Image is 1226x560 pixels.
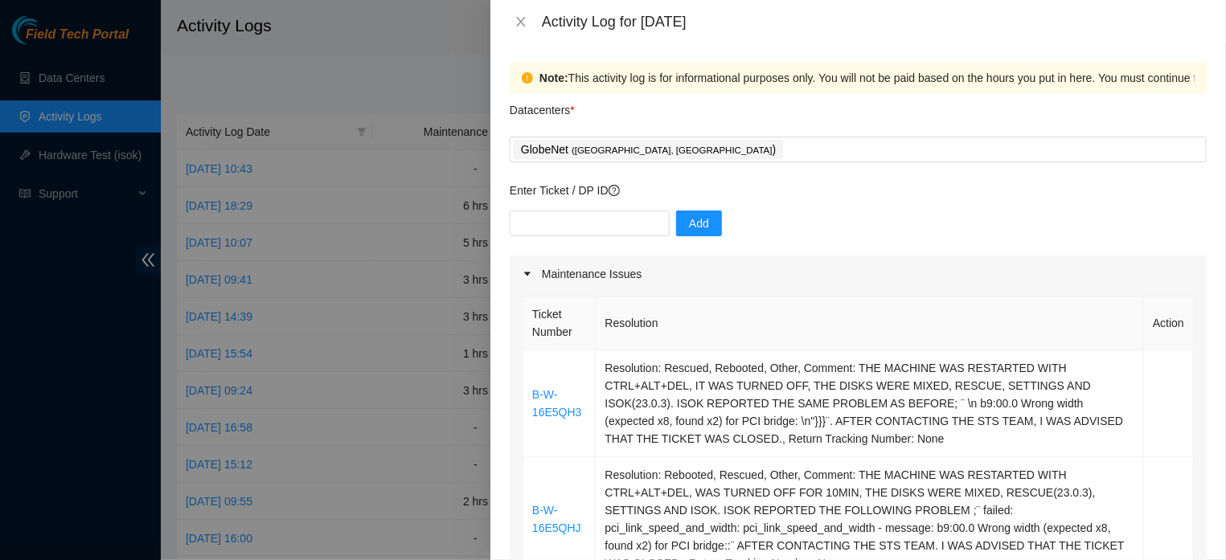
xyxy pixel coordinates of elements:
[609,185,620,196] span: question-circle
[515,15,527,28] span: close
[510,255,1207,292] div: Maintenance Issues
[1144,296,1194,350] th: Action
[596,296,1144,350] th: Resolution
[689,215,709,232] span: Add
[542,13,1207,31] div: Activity Log for [DATE]
[532,504,581,534] a: B-W-16E5QHJ
[510,14,532,30] button: Close
[510,182,1207,199] p: Enter Ticket / DP ID
[522,72,533,84] span: exclamation-circle
[523,269,532,279] span: caret-right
[596,350,1144,457] td: Resolution: Rescued, Rebooted, Other, Comment: THE MACHINE WAS RESTARTED WITH CTRL+ALT+DEL, IT WA...
[521,141,776,159] p: GlobeNet )
[532,388,581,419] a: B-W-16E5QH3
[676,211,722,236] button: Add
[572,145,773,155] span: ( [GEOGRAPHIC_DATA], [GEOGRAPHIC_DATA]
[539,69,568,87] strong: Note:
[510,93,575,119] p: Datacenters
[523,296,596,350] th: Ticket Number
